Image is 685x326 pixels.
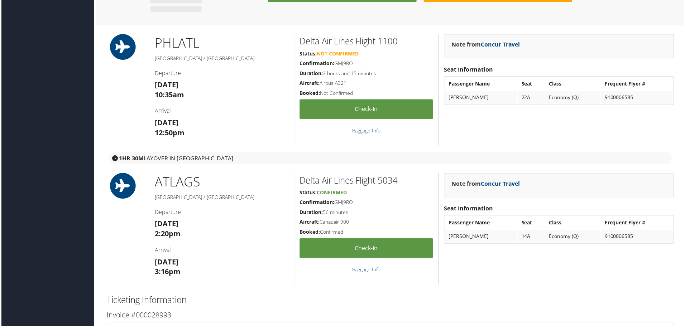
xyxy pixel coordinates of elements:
h1: PHL ATL [154,34,288,52]
strong: Duration: [300,70,323,77]
td: Economy (Q) [546,231,602,244]
h5: Confirmed [300,229,433,237]
a: Check-in [300,239,433,259]
strong: 12:50pm [154,128,184,138]
h2: Ticketing Information [106,295,675,307]
a: Concur Travel [482,180,521,188]
h4: Arrival [154,107,288,115]
strong: Seat Information [445,66,494,74]
td: 22A [519,91,546,104]
span: Confirmed [317,190,347,197]
div: layover in [GEOGRAPHIC_DATA] [107,153,674,165]
td: [PERSON_NAME] [446,231,518,244]
h3: Invoice #000028993 [106,311,675,321]
h5: GMJ9RO [300,60,433,67]
a: Check-in [300,100,433,120]
strong: 10:35am [154,90,183,100]
strong: [DATE] [154,258,178,268]
strong: Aircraft: [300,80,320,87]
td: 14A [519,231,546,244]
strong: [DATE] [154,118,178,128]
th: Frequent Flyer # [602,217,674,230]
span: Not Confirmed [317,50,359,57]
a: Baggage Info [352,267,381,274]
strong: Note from [452,41,521,49]
a: Baggage Info [352,128,381,135]
th: Passenger Name [446,217,518,230]
h5: 2 hours and 15 minutes [300,70,433,77]
td: 9100006585 [602,91,674,104]
h2: Delta Air Lines Flight 5034 [300,175,433,187]
td: 9100006585 [602,231,674,244]
strong: Duration: [300,210,323,216]
strong: Confirmation: [300,200,334,206]
h5: GMJ9RO [300,200,433,207]
strong: Note from [452,180,521,188]
h4: Departure [154,209,288,217]
h4: Departure [154,69,288,77]
h1: ATL AGS [154,174,288,192]
h5: [GEOGRAPHIC_DATA] / [GEOGRAPHIC_DATA] [154,55,288,62]
h5: [GEOGRAPHIC_DATA] / [GEOGRAPHIC_DATA] [154,195,288,202]
th: Seat [519,78,546,91]
th: Frequent Flyer # [602,78,674,91]
h5: Canadair 900 [300,219,433,227]
h4: Arrival [154,247,288,255]
td: [PERSON_NAME] [446,91,518,104]
th: Class [546,217,602,230]
strong: Booked: [300,90,320,97]
h5: Not Confirmed [300,90,433,97]
th: Seat [519,217,546,230]
strong: Status: [300,50,317,57]
strong: 1HR 30M [118,155,143,163]
td: Economy (Q) [546,91,602,104]
strong: Booked: [300,229,320,236]
strong: Status: [300,190,317,197]
th: Class [546,78,602,91]
strong: 2:20pm [154,230,180,239]
a: Concur Travel [482,41,521,49]
strong: [DATE] [154,80,178,90]
strong: Aircraft: [300,219,320,226]
h5: Airbus A321 [300,80,433,87]
h5: 56 minutes [300,210,433,217]
th: Passenger Name [446,78,518,91]
strong: 3:16pm [154,268,180,278]
strong: Confirmation: [300,60,334,67]
strong: [DATE] [154,220,178,229]
h2: Delta Air Lines Flight 1100 [300,35,433,48]
strong: Seat Information [445,205,494,213]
